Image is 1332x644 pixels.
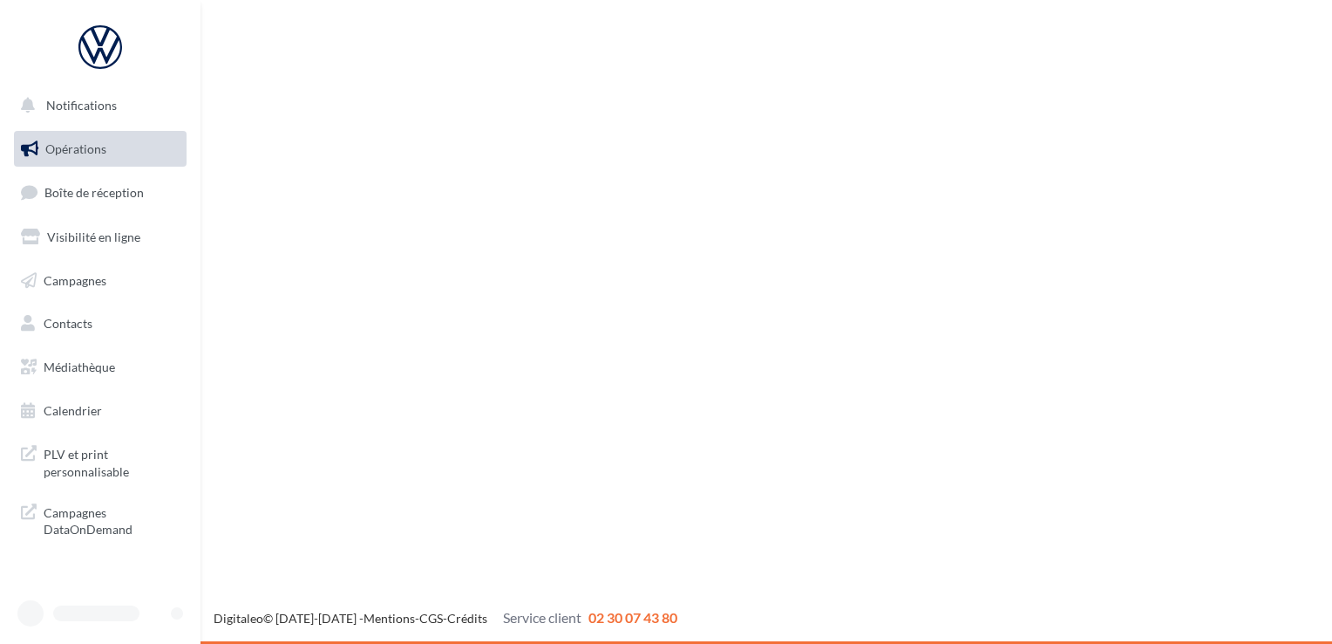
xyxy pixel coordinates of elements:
[447,611,487,626] a: Crédits
[44,403,102,418] span: Calendrier
[214,611,263,626] a: Digitaleo
[10,435,190,487] a: PLV et print personnalisable
[10,219,190,256] a: Visibilité en ligne
[47,230,140,244] span: Visibilité en ligne
[44,501,180,538] span: Campagnes DataOnDemand
[10,131,190,168] a: Opérations
[10,87,183,124] button: Notifications
[10,393,190,429] a: Calendrier
[10,494,190,545] a: Campagnes DataOnDemand
[364,611,415,626] a: Mentions
[44,316,92,331] span: Contacts
[10,349,190,386] a: Médiathèque
[44,185,144,200] span: Boîte de réception
[44,272,106,287] span: Campagnes
[10,263,190,299] a: Campagnes
[419,611,443,626] a: CGS
[214,611,677,626] span: © [DATE]-[DATE] - - -
[46,98,117,113] span: Notifications
[44,360,115,374] span: Médiathèque
[588,609,677,626] span: 02 30 07 43 80
[503,609,581,626] span: Service client
[45,141,106,156] span: Opérations
[10,174,190,211] a: Boîte de réception
[44,442,180,480] span: PLV et print personnalisable
[10,305,190,342] a: Contacts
